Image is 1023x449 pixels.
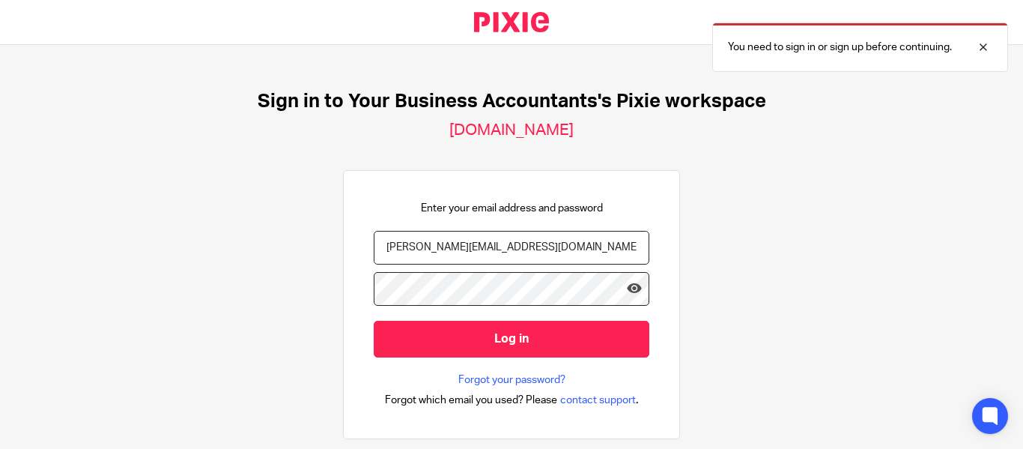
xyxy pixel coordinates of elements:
[449,121,574,140] h2: [DOMAIN_NAME]
[374,321,649,358] input: Log in
[560,393,636,408] span: contact support
[374,231,649,265] input: name@example.com
[421,201,603,216] p: Enter your email address and password
[385,393,557,408] span: Forgot which email you used? Please
[458,373,565,388] a: Forgot your password?
[258,90,766,113] h1: Sign in to Your Business Accountants's Pixie workspace
[385,391,639,409] div: .
[728,40,952,55] p: You need to sign in or sign up before continuing.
